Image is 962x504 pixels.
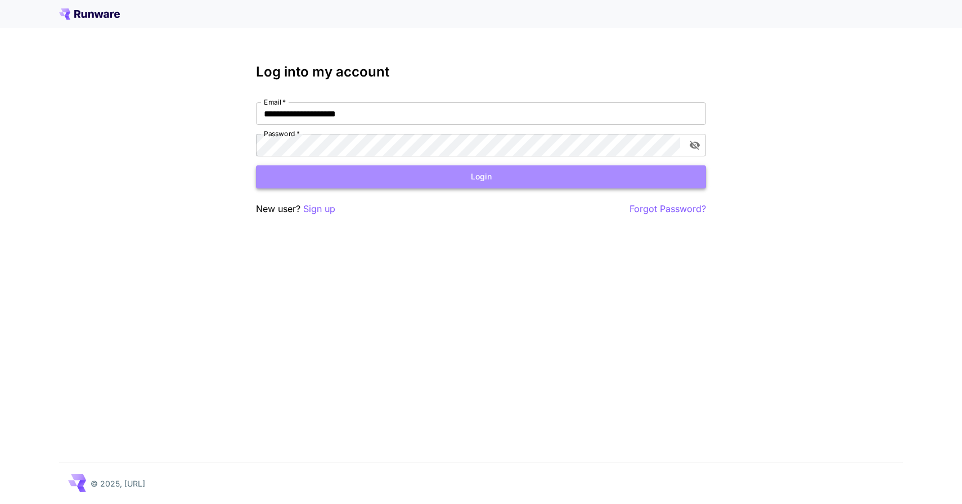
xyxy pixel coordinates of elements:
[264,129,300,138] label: Password
[256,202,335,216] p: New user?
[685,135,705,155] button: toggle password visibility
[256,165,706,188] button: Login
[264,97,286,107] label: Email
[256,64,706,80] h3: Log into my account
[303,202,335,216] button: Sign up
[630,202,706,216] button: Forgot Password?
[91,478,145,489] p: © 2025, [URL]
